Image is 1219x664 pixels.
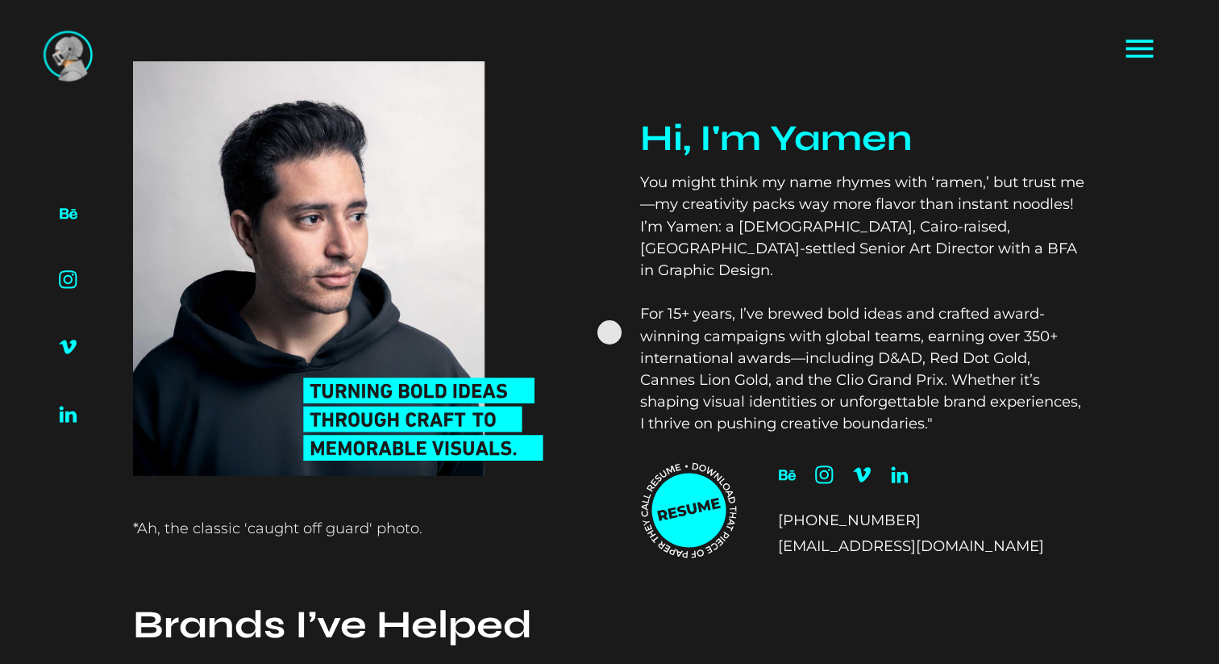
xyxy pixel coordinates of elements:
[640,171,1087,435] p: You might think my name rhymes with ‘ramen,’ but trust me—my creativity packs way more flavor tha...
[778,511,921,529] a: [PHONE_NUMBER]
[778,537,1044,555] a: [EMAIL_ADDRESS][DOMAIN_NAME]
[133,520,580,537] div: *Ah, the classic 'caught off guard' photo.
[640,126,1087,171] h3: Hi, I'm Yamen
[133,603,1087,646] h2: Brands I’ve Helped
